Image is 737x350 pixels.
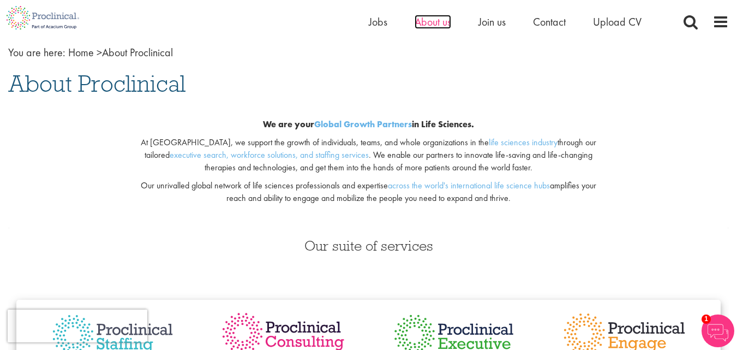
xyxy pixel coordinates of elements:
[489,137,558,148] a: life sciences industry
[702,315,734,347] img: Chatbot
[314,118,412,130] a: Global Growth Partners
[263,118,474,130] b: We are your in Life Sciences.
[131,180,606,205] p: Our unrivalled global network of life sciences professionals and expertise amplifies your reach a...
[702,315,711,324] span: 1
[533,15,566,29] a: Contact
[478,15,506,29] a: Join us
[8,69,185,98] span: About Proclinical
[388,180,550,191] a: across the world's international life science hubs
[8,310,147,342] iframe: reCAPTCHA
[8,45,65,60] span: You are here:
[369,15,387,29] a: Jobs
[97,45,102,60] span: >
[8,239,729,253] h3: Our suite of services
[170,149,369,161] a: executive search, workforce solutions, and staffing services
[415,15,451,29] a: About us
[68,45,173,60] span: About Proclinical
[593,15,642,29] a: Upload CV
[68,45,94,60] a: breadcrumb link to Home
[131,137,606,174] p: At [GEOGRAPHIC_DATA], we support the growth of individuals, teams, and whole organizations in the...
